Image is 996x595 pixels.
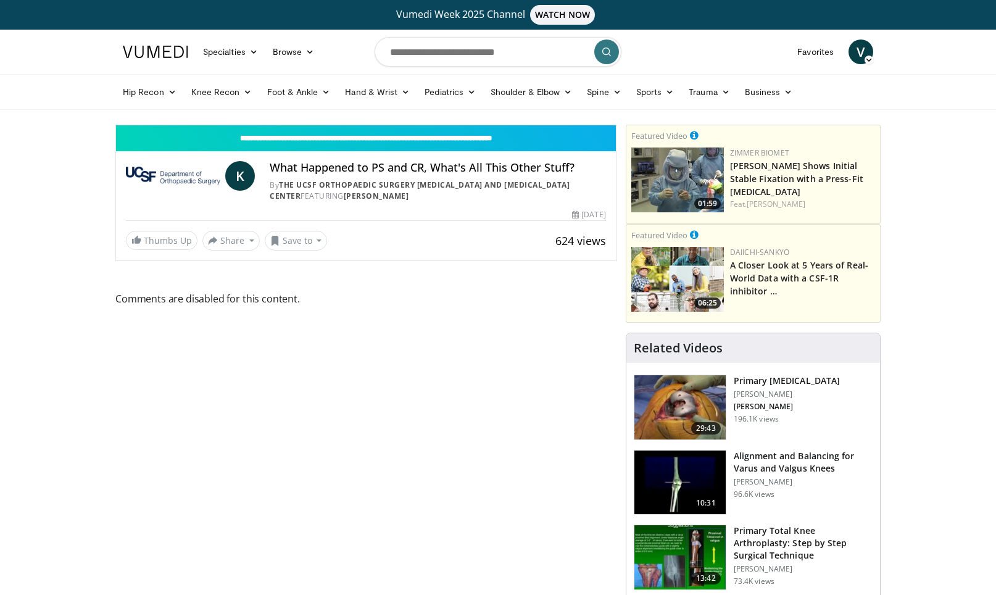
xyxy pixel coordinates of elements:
img: 297061_3.png.150x105_q85_crop-smart_upscale.jpg [634,375,726,439]
p: [PERSON_NAME] [734,477,873,487]
a: Hand & Wrist [338,80,417,104]
a: Sports [629,80,682,104]
p: [PERSON_NAME] [734,402,840,412]
a: 01:59 [631,148,724,212]
p: 196.1K views [734,414,779,424]
a: Daiichi-Sankyo [730,247,789,257]
a: K [225,161,255,191]
small: Featured Video [631,130,687,141]
a: 13:42 Primary Total Knee Arthroplasty: Step by Step Surgical Technique [PERSON_NAME] 73.4K views [634,525,873,590]
small: Featured Video [631,230,687,241]
img: oa8B-rsjN5HfbTbX5hMDoxOjB1O5lLKx_1.150x105_q85_crop-smart_upscale.jpg [634,525,726,589]
a: Spine [579,80,628,104]
a: 29:43 Primary [MEDICAL_DATA] [PERSON_NAME] [PERSON_NAME] 196.1K views [634,375,873,440]
span: 29:43 [691,422,721,435]
p: [PERSON_NAME] [734,564,873,574]
img: 6bc46ad6-b634-4876-a934-24d4e08d5fac.150x105_q85_crop-smart_upscale.jpg [631,148,724,212]
a: Vumedi Week 2025 ChannelWATCH NOW [125,5,871,25]
a: The UCSF Orthopaedic Surgery [MEDICAL_DATA] and [MEDICAL_DATA] Center [270,180,570,201]
a: Thumbs Up [126,231,197,250]
span: 01:59 [694,198,721,209]
div: By FEATURING [270,180,605,202]
a: Hip Recon [115,80,184,104]
div: [DATE] [572,209,605,220]
span: 13:42 [691,572,721,585]
a: [PERSON_NAME] [747,199,805,209]
img: The UCSF Orthopaedic Surgery Arthritis and Joint Replacement Center [126,161,220,191]
a: Browse [265,40,322,64]
a: Knee Recon [184,80,260,104]
a: [PERSON_NAME] Shows Initial Stable Fixation with a Press-Fit [MEDICAL_DATA] [730,160,863,198]
img: 38523_0000_3.png.150x105_q85_crop-smart_upscale.jpg [634,451,726,515]
a: Zimmer Biomet [730,148,789,158]
a: Specialties [196,40,265,64]
button: Share [202,231,260,251]
h4: What Happened to PS and CR, What's All This Other Stuff? [270,161,605,175]
a: 06:25 [631,247,724,312]
a: Favorites [790,40,841,64]
a: V [849,40,873,64]
span: 624 views [555,233,606,248]
span: WATCH NOW [530,5,596,25]
a: Business [737,80,800,104]
h4: Related Videos [634,341,723,356]
a: [PERSON_NAME] [344,191,409,201]
span: 06:25 [694,297,721,309]
p: [PERSON_NAME] [734,389,840,399]
a: Shoulder & Elbow [483,80,579,104]
a: 10:31 Alignment and Balancing for Varus and Valgus Knees [PERSON_NAME] 96.6K views [634,450,873,515]
p: 73.4K views [734,576,774,586]
span: 10:31 [691,497,721,509]
img: VuMedi Logo [123,46,188,58]
a: Trauma [681,80,737,104]
h3: Alignment and Balancing for Varus and Valgus Knees [734,450,873,475]
p: 96.6K views [734,489,774,499]
a: A Closer Look at 5 Years of Real-World Data with a CSF-1R inhibitor … [730,259,868,297]
a: Foot & Ankle [260,80,338,104]
h3: Primary [MEDICAL_DATA] [734,375,840,387]
img: 93c22cae-14d1-47f0-9e4a-a244e824b022.png.150x105_q85_crop-smart_upscale.jpg [631,247,724,312]
a: Pediatrics [417,80,483,104]
span: Comments are disabled for this content. [115,291,616,307]
div: Feat. [730,199,875,210]
button: Save to [265,231,328,251]
input: Search topics, interventions [375,37,621,67]
h3: Primary Total Knee Arthroplasty: Step by Step Surgical Technique [734,525,873,562]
